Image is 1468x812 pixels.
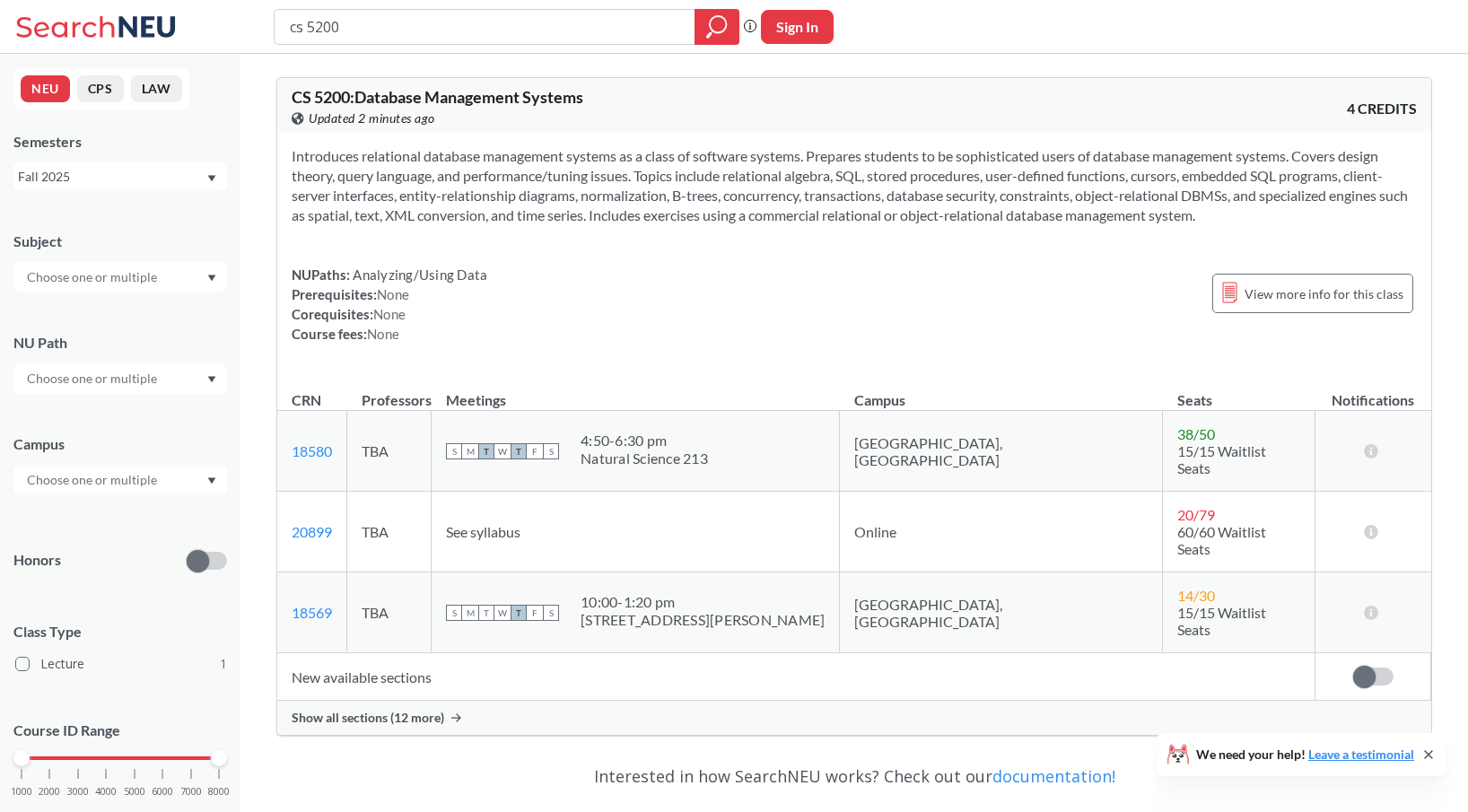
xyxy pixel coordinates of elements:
[207,275,216,282] svg: Dropdown arrow
[152,787,173,797] span: 6000
[13,363,227,394] div: Dropdown arrow
[13,720,227,741] p: Course ID Range
[478,605,494,621] span: T
[288,12,682,42] input: Class, professor, course number, "phrase"
[527,605,543,621] span: F
[13,622,227,642] span: Class Type
[581,450,708,467] div: Natural Science 213
[1308,747,1414,762] a: Leave a testimonial
[462,443,478,459] span: M
[1315,372,1431,411] th: Notifications
[446,605,462,621] span: S
[207,175,216,182] svg: Dropdown arrow
[581,432,708,450] div: 4:50 - 6:30 pm
[347,572,432,653] td: TBA
[292,390,321,410] div: CRN
[277,701,1431,735] div: Show all sections (12 more)
[180,787,202,797] span: 7000
[432,372,840,411] th: Meetings
[13,231,227,251] div: Subject
[543,605,559,621] span: S
[276,750,1432,802] div: Interested in how SearchNEU works? Check out our
[208,787,230,797] span: 8000
[347,411,432,492] td: TBA
[18,167,205,187] div: Fall 2025
[840,572,1163,653] td: [GEOGRAPHIC_DATA], [GEOGRAPHIC_DATA]
[292,265,487,344] div: NUPaths: Prerequisites: Corequisites: Course fees:
[1245,283,1403,305] span: View more info for this class
[39,787,60,797] span: 2000
[21,75,70,102] button: NEU
[543,443,559,459] span: S
[292,87,583,107] span: CS 5200 : Database Management Systems
[1163,372,1315,411] th: Seats
[77,75,124,102] button: CPS
[840,411,1163,492] td: [GEOGRAPHIC_DATA], [GEOGRAPHIC_DATA]
[13,465,227,495] div: Dropdown arrow
[840,492,1163,572] td: Online
[494,605,511,621] span: W
[347,492,432,572] td: TBA
[992,765,1115,787] a: documentation!
[207,376,216,383] svg: Dropdown arrow
[446,443,462,459] span: S
[207,477,216,485] svg: Dropdown arrow
[446,523,520,540] span: See syllabus
[1177,506,1215,523] span: 20 / 79
[309,109,435,128] span: Updated 2 minutes ago
[1177,425,1215,442] span: 38 / 50
[220,654,227,674] span: 1
[18,469,169,491] input: Choose one or multiple
[494,443,511,459] span: W
[15,652,227,676] label: Lecture
[13,262,227,292] div: Dropdown arrow
[462,605,478,621] span: M
[18,368,169,389] input: Choose one or multiple
[13,550,61,571] p: Honors
[67,787,89,797] span: 3000
[706,14,728,39] svg: magnifying glass
[95,787,117,797] span: 4000
[277,653,1315,701] td: New available sections
[1177,587,1215,604] span: 14 / 30
[1177,442,1266,476] span: 15/15 Waitlist Seats
[761,10,834,44] button: Sign In
[1177,523,1266,557] span: 60/60 Waitlist Seats
[18,266,169,288] input: Choose one or multiple
[292,146,1417,225] section: Introduces relational database management systems as a class of software systems. Prepares studen...
[292,523,332,540] a: 20899
[373,306,406,322] span: None
[292,604,332,621] a: 18569
[840,372,1163,411] th: Campus
[581,593,825,611] div: 10:00 - 1:20 pm
[511,605,527,621] span: T
[478,443,494,459] span: T
[13,132,227,152] div: Semesters
[292,710,444,726] span: Show all sections (12 more)
[11,787,32,797] span: 1000
[1177,604,1266,638] span: 15/15 Waitlist Seats
[350,266,487,283] span: Analyzing/Using Data
[367,326,399,342] span: None
[13,434,227,454] div: Campus
[511,443,527,459] span: T
[13,162,227,191] div: Fall 2025Dropdown arrow
[124,787,145,797] span: 5000
[13,333,227,353] div: NU Path
[581,611,825,629] div: [STREET_ADDRESS][PERSON_NAME]
[527,443,543,459] span: F
[695,9,739,45] div: magnifying glass
[1196,748,1414,761] span: We need your help!
[292,442,332,459] a: 18580
[347,372,432,411] th: Professors
[131,75,182,102] button: LAW
[1347,99,1417,118] span: 4 CREDITS
[377,286,409,302] span: None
